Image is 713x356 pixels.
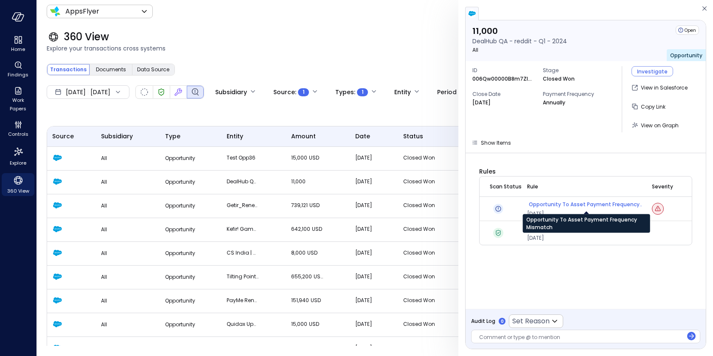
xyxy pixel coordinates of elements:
span: Opportunity [670,52,702,59]
p: [DATE] [355,344,387,352]
p: Annually [543,98,565,107]
img: Salesforce [52,153,62,163]
p: Closed Won [403,177,435,186]
p: Closed Won [403,154,435,162]
p: PayMe Renewal + DL +P360+ ROI+ Aud Q1 25 [227,296,258,305]
span: rule [527,182,538,191]
div: Entity [394,85,411,99]
p: Set Reason [512,316,550,326]
span: Payment Frequency [543,90,606,98]
div: Types : [335,85,368,99]
span: Opportunity [165,249,195,257]
img: Salesforce [52,343,62,353]
a: Opportunity To Asset Payment Frequency Mismatch [527,199,632,210]
p: CS India | Renewal | Q1-25 [227,249,258,257]
p: All [101,225,155,234]
p: All [472,46,567,54]
span: USD [312,225,322,233]
p: Tilting Point - Renewal - Q2 '25 [227,272,258,281]
p: 15,000 [291,320,323,328]
span: Rules [479,167,692,176]
a: View on Graph [629,118,682,132]
p: All [101,320,155,329]
div: Verified [156,87,166,97]
span: Opportunity [165,273,195,280]
span: Findings [8,70,28,79]
p: All [101,154,155,163]
p: All [101,178,155,186]
button: Copy Link [629,99,669,114]
p: Closed Won [403,320,435,328]
span: ID [472,66,536,75]
p: Closed Won [403,249,435,257]
p: Getir_Renewal_2025 [227,201,258,210]
span: [DATE] [527,234,544,241]
p: Closed Won [403,201,435,210]
p: Opportunity To Asset Payment Frequency Mismatch [529,200,644,209]
div: Finding [190,87,200,97]
span: Transactions [50,65,87,74]
span: Work Papers [5,96,31,113]
div: Investigate [637,67,668,76]
img: salesforce [468,9,476,18]
span: entity [227,132,243,141]
span: Data Source [137,65,169,74]
p: Closed Won [543,75,575,83]
span: 360 View [64,30,109,44]
span: Opportunity [165,154,195,162]
span: [DATE] [66,87,86,97]
span: 1 [362,88,364,96]
img: Salesforce [52,295,62,306]
p: All [101,273,155,281]
p: All [101,297,155,305]
p: All [101,249,155,258]
p: [DATE] [355,272,387,281]
p: Quidax Upsell 500K Bulk Q2 2025 [227,320,258,328]
img: Salesforce [52,319,62,329]
span: Audit Log [471,317,495,325]
p: 8,000 [291,249,323,257]
button: View in Salesforce [629,81,691,95]
p: 11,000 [291,177,323,186]
span: USD [311,297,321,304]
p: Closed Won [403,225,435,233]
p: [DATE] [355,225,387,233]
p: 739,121 [291,201,323,210]
div: Opportunity To Asset Payment Frequency Mismatch [523,214,650,233]
p: 15,000 [291,154,323,162]
span: Opportunity [165,345,195,352]
p: 11,000 [472,25,567,36]
span: View on Graph [641,122,679,129]
p: All [101,344,155,353]
p: [DATE] [355,249,387,257]
span: USD [309,154,319,161]
span: Source [52,132,74,141]
span: amount [291,132,316,141]
img: Salesforce [52,248,62,258]
p: 006Qw00000B8m7ZIAR [472,75,532,83]
span: USD [307,249,317,256]
span: 360 View [7,187,29,195]
p: [DATE] [355,320,387,328]
span: Controls [8,130,28,138]
p: 115,000 [291,344,323,352]
button: Show Items [468,137,514,148]
div: Home [2,34,34,54]
p: [DATE] [355,177,387,186]
span: USD [314,273,324,280]
span: Opportunity [165,321,195,328]
p: 642,100 [291,225,323,233]
div: Verified [490,228,507,238]
div: Not Scanned [140,88,148,96]
span: Close Date [472,90,536,98]
p: Paxie Games_Q1 2025_Renewal [227,344,258,352]
div: Period [437,85,457,99]
span: date [355,132,370,141]
span: USD [309,202,320,209]
span: Subsidiary [101,132,133,141]
img: Salesforce [52,224,62,234]
span: status [403,132,423,141]
p: DealHub QA - reddit - Q1 - 2024 [227,177,258,186]
div: Source : [273,85,309,99]
span: 1 [303,88,305,96]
